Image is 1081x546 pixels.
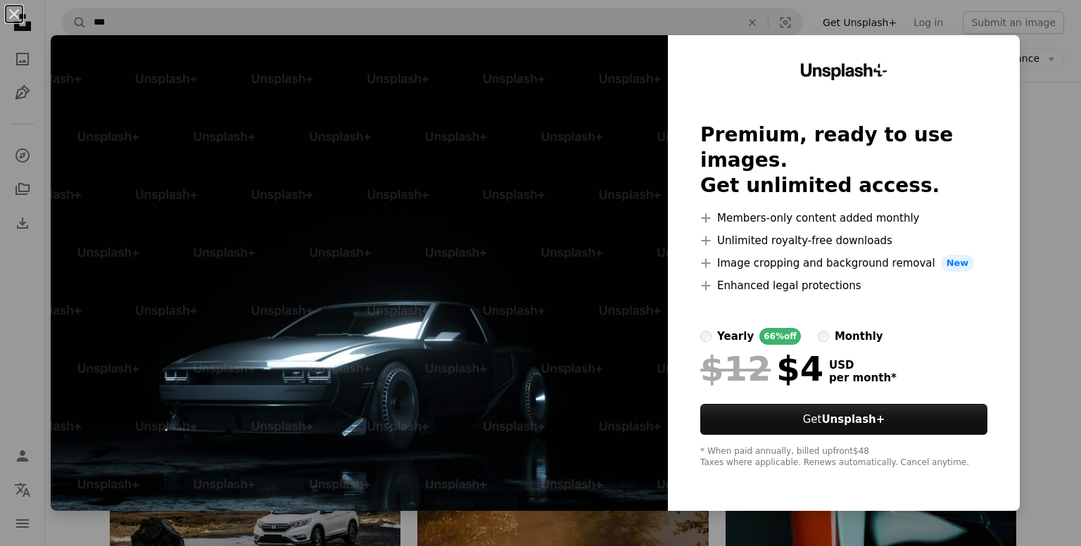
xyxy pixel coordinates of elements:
[700,232,987,249] li: Unlimited royalty-free downloads
[700,255,987,272] li: Image cropping and background removal
[717,328,754,345] div: yearly
[700,350,823,387] div: $4
[818,331,829,342] input: monthly
[700,404,987,435] button: GetUnsplash+
[941,255,975,272] span: New
[821,413,885,426] strong: Unsplash+
[829,372,897,384] span: per month *
[835,328,883,345] div: monthly
[700,210,987,227] li: Members-only content added monthly
[700,446,987,469] div: * When paid annually, billed upfront $48 Taxes where applicable. Renews automatically. Cancel any...
[700,331,712,342] input: yearly66%off
[700,277,987,294] li: Enhanced legal protections
[829,359,897,372] span: USD
[700,350,771,387] span: $12
[759,328,801,345] div: 66% off
[700,122,987,198] h2: Premium, ready to use images. Get unlimited access.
